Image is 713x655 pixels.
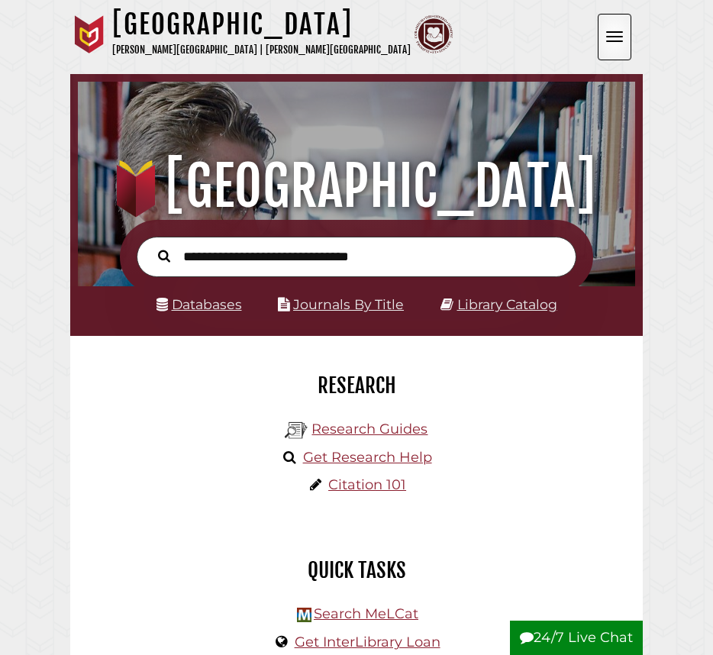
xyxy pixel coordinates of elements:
[328,476,406,493] a: Citation 101
[314,605,418,622] a: Search MeLCat
[150,246,178,265] button: Search
[82,373,631,398] h2: Research
[293,296,404,312] a: Journals By Title
[82,557,631,583] h2: Quick Tasks
[70,15,108,53] img: Calvin University
[598,14,631,60] button: Open the menu
[112,8,411,41] h1: [GEOGRAPHIC_DATA]
[311,421,427,437] a: Research Guides
[112,41,411,59] p: [PERSON_NAME][GEOGRAPHIC_DATA] | [PERSON_NAME][GEOGRAPHIC_DATA]
[303,449,432,466] a: Get Research Help
[457,296,557,312] a: Library Catalog
[285,419,308,442] img: Hekman Library Logo
[297,608,311,622] img: Hekman Library Logo
[158,250,170,263] i: Search
[415,15,453,53] img: Calvin Theological Seminary
[295,634,440,650] a: Get InterLibrary Loan
[156,296,242,312] a: Databases
[89,153,624,220] h1: [GEOGRAPHIC_DATA]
